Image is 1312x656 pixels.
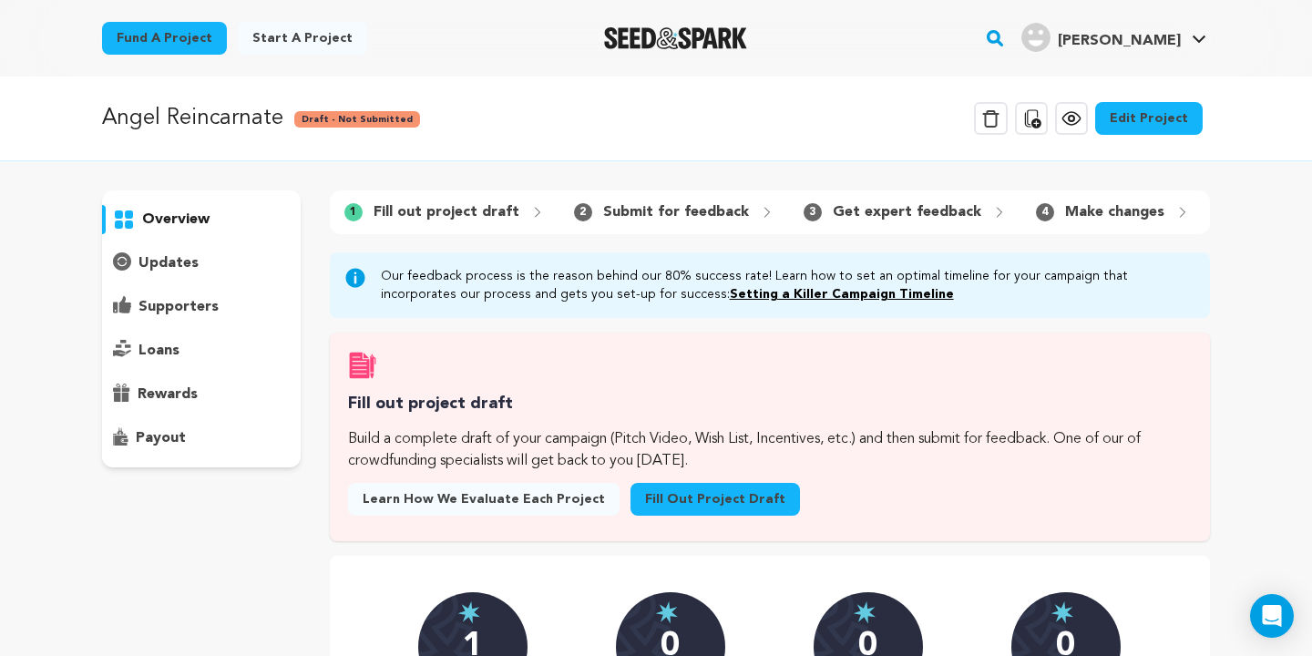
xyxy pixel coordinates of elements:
a: Fill out project draft [630,483,800,516]
a: Edit Project [1095,102,1203,135]
span: Marielle B.'s Profile [1018,19,1210,57]
img: Seed&Spark Logo Dark Mode [604,27,747,49]
p: Submit for feedback [603,201,749,223]
p: Fill out project draft [374,201,519,223]
div: Marielle B.'s Profile [1021,23,1181,52]
p: Get expert feedback [833,201,981,223]
span: 2 [574,203,592,221]
p: updates [138,252,199,274]
button: supporters [102,292,301,322]
p: Make changes [1065,201,1164,223]
p: rewards [138,384,198,405]
p: supporters [138,296,219,318]
p: loans [138,340,179,362]
button: rewards [102,380,301,409]
a: Setting a Killer Campaign Timeline [730,288,954,301]
span: [PERSON_NAME] [1058,34,1181,48]
button: loans [102,336,301,365]
a: Marielle B.'s Profile [1018,19,1210,52]
a: Seed&Spark Homepage [604,27,747,49]
a: Learn how we evaluate each project [348,483,620,516]
button: payout [102,424,301,453]
p: Our feedback process is the reason behind our 80% success rate! Learn how to set an optimal timel... [381,267,1195,303]
img: user.png [1021,23,1051,52]
a: Start a project [238,22,367,55]
p: overview [142,209,210,231]
button: updates [102,249,301,278]
span: 1 [344,203,363,221]
span: 3 [804,203,822,221]
p: Angel Reincarnate [102,102,283,135]
span: Learn how we evaluate each project [363,490,605,508]
a: Fund a project [102,22,227,55]
div: Open Intercom Messenger [1250,594,1294,638]
p: payout [136,427,186,449]
span: 4 [1036,203,1054,221]
button: overview [102,205,301,234]
p: Build a complete draft of your campaign (Pitch Video, Wish List, Incentives, etc.) and then submi... [348,428,1192,472]
span: Draft - Not Submitted [294,111,420,128]
h3: Fill out project draft [348,391,1192,417]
